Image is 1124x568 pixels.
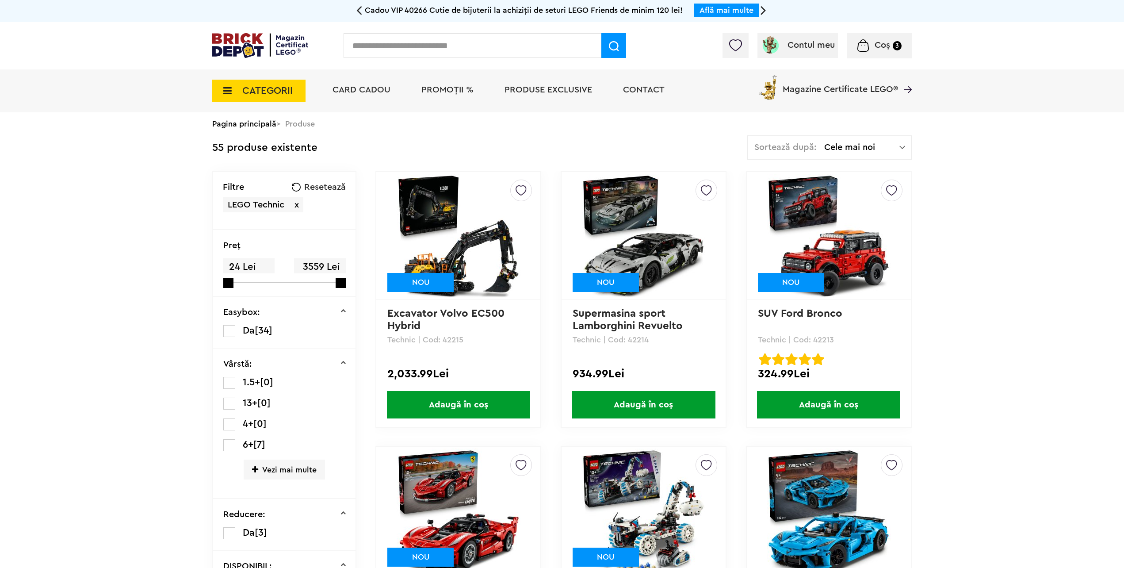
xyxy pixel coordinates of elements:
[759,353,771,365] img: Evaluare cu stele
[562,391,726,418] a: Adaugă în coș
[623,85,665,94] a: Contact
[223,241,241,250] p: Preţ
[893,41,902,50] small: 3
[875,41,890,50] span: Coș
[761,41,835,50] a: Contul meu
[223,258,275,276] span: 24 Lei
[253,440,265,449] span: [7]
[397,174,520,298] img: Excavator Volvo EC500 Hybrid
[772,353,784,365] img: Evaluare cu stele
[505,85,592,94] a: Produse exclusive
[243,419,253,429] span: 4+
[294,258,345,276] span: 3559 Lei
[242,86,293,96] span: CATEGORII
[223,308,260,317] p: Easybox:
[898,73,912,82] a: Magazine Certificate LEGO®
[421,85,474,94] a: PROMOȚII %
[243,528,255,537] span: Da
[243,377,260,387] span: 1.5+
[700,6,753,14] a: Află mai multe
[573,548,639,567] div: NOU
[767,174,891,298] img: SUV Ford Bronco
[387,308,508,331] a: Excavator Volvo EC500 Hybrid
[255,326,272,335] span: [34]
[573,308,683,331] a: Supermasina sport Lamborghini Revuelto
[387,336,529,344] p: Technic | Cod: 42215
[257,398,271,408] span: [0]
[223,360,252,368] p: Vârstă:
[758,368,900,380] div: 324.99Lei
[333,85,390,94] a: Card Cadou
[387,273,454,292] div: NOU
[581,174,705,298] img: Supermasina sport Lamborghini Revuelto
[572,391,715,418] span: Adaugă în coș
[243,326,255,335] span: Da
[758,308,842,319] a: SUV Ford Bronco
[244,460,325,480] span: Vezi mai multe
[253,419,267,429] span: [0]
[783,73,898,94] span: Magazine Certificate LEGO®
[260,377,273,387] span: [0]
[387,368,529,380] div: 2,033.99Lei
[788,41,835,50] span: Contul meu
[758,273,824,292] div: NOU
[573,368,715,380] div: 934.99Lei
[223,183,244,192] p: Filtre
[212,120,276,128] a: Pagina principală
[365,6,683,14] span: Cadou VIP 40266 Cutie de bijuterii la achiziții de seturi LEGO Friends de minim 120 lei!
[223,510,265,519] p: Reducere:
[376,391,540,418] a: Adaugă în coș
[387,548,454,567] div: NOU
[573,336,715,344] p: Technic | Cod: 42214
[243,440,253,449] span: 6+
[573,273,639,292] div: NOU
[304,183,346,192] span: Resetează
[754,143,817,152] span: Sortează după:
[294,200,299,209] span: x
[758,336,900,344] p: Technic | Cod: 42213
[824,143,899,152] span: Cele mai noi
[757,391,900,418] span: Adaugă în coș
[243,398,257,408] span: 13+
[812,353,824,365] img: Evaluare cu stele
[212,135,317,161] div: 55 produse existente
[228,200,284,209] span: LEGO Technic
[785,353,798,365] img: Evaluare cu stele
[387,391,530,418] span: Adaugă în coș
[747,391,911,418] a: Adaugă în coș
[799,353,811,365] img: Evaluare cu stele
[255,528,267,537] span: [3]
[212,112,912,135] div: > Produse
